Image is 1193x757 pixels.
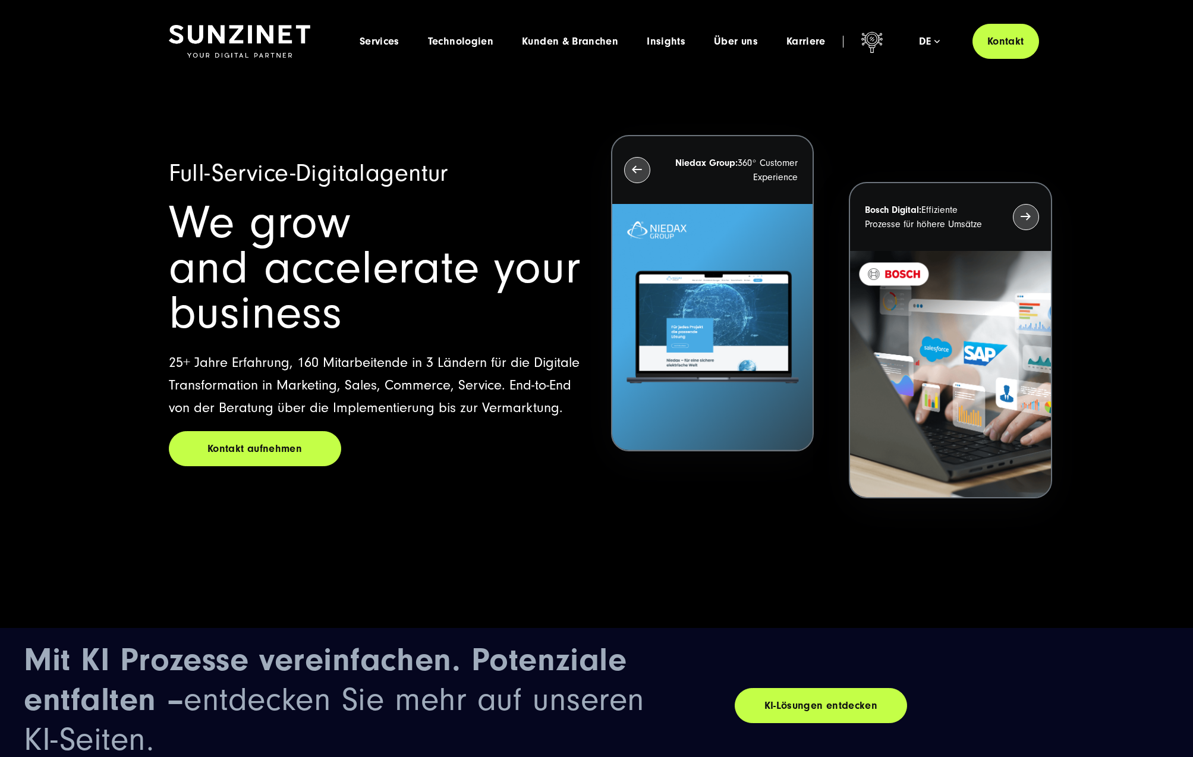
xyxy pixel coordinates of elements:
[919,36,940,48] div: de
[849,182,1052,499] button: Bosch Digital:Effiziente Prozesse für höhere Umsätze BOSCH - Kundeprojekt - Digital Transformatio...
[865,205,921,215] strong: Bosch Digital:
[786,36,826,48] a: Karriere
[972,24,1039,59] a: Kontakt
[169,196,581,340] span: We grow and accelerate your business
[714,36,758,48] a: Über uns
[865,203,991,231] p: Effiziente Prozesse für höhere Umsätze
[850,251,1050,498] img: BOSCH - Kundeprojekt - Digital Transformation Agentur SUNZINET
[735,688,907,723] a: KI-Lösungen entdecken
[522,36,618,48] a: Kunden & Branchen
[169,25,310,58] img: SUNZINET Full Service Digital Agentur
[169,159,448,187] span: Full-Service-Digitalagentur
[675,158,738,168] strong: Niedax Group:
[169,431,341,466] a: Kontakt aufnehmen
[672,156,798,184] p: 360° Customer Experience
[24,640,627,718] span: Mit KI Prozesse vereinfachen. Potenziale entfalten –
[428,36,493,48] a: Technologien
[611,135,814,452] button: Niedax Group:360° Customer Experience Letztes Projekt von Niedax. Ein Laptop auf dem die Niedax W...
[612,204,813,451] img: Letztes Projekt von Niedax. Ein Laptop auf dem die Niedax Website geöffnet ist, auf blauem Hinter...
[360,36,399,48] a: Services
[169,351,583,419] p: 25+ Jahre Erfahrung, 160 Mitarbeitende in 3 Ländern für die Digitale Transformation in Marketing,...
[647,36,685,48] a: Insights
